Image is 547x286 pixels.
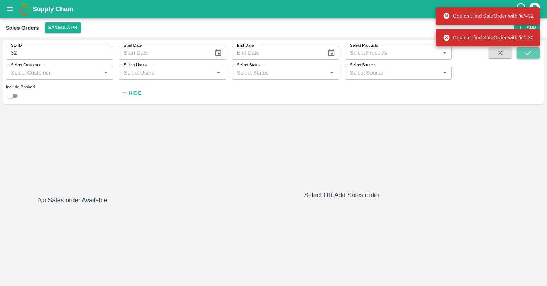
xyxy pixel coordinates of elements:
[347,68,438,77] input: Select Source
[45,22,81,33] button: Select DC
[11,43,22,49] label: SO ID
[8,68,99,77] input: Select Customer
[211,46,225,60] button: Choose date
[325,46,338,60] button: Choose date
[440,48,449,58] button: Open
[237,43,254,49] label: End Date
[327,68,336,77] button: Open
[234,68,325,77] input: Select Status
[1,1,18,17] button: open drawer
[18,2,33,16] img: logo
[101,68,110,77] button: Open
[38,195,107,280] h6: No Sales order Available
[143,190,541,200] h6: Select OR Add Sales order
[6,84,113,90] div: Include Booked
[232,46,322,60] input: End Date
[6,23,39,33] div: Sales Orders
[6,46,113,60] input: Enter SO ID
[124,62,147,68] label: Select Users
[350,62,375,68] label: Select Source
[347,48,438,58] input: Select Products
[11,62,41,68] label: Select Customer
[121,68,212,77] input: Select Users
[443,31,534,44] div: Couldn't find SaleOrder with 'id'=32
[237,62,261,68] label: Select Status
[516,3,528,16] div: customer-support
[443,9,534,22] div: Couldn't find SaleOrder with 'id'=32
[33,5,73,13] b: Supply Chain
[124,43,142,49] label: Start Date
[214,68,223,77] button: Open
[528,1,541,17] div: account of current user
[129,90,141,96] strong: Hide
[350,43,378,49] label: Select Products
[119,46,208,60] input: Start Date
[119,87,143,99] button: Hide
[440,68,449,77] button: Open
[33,4,516,14] a: Supply Chain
